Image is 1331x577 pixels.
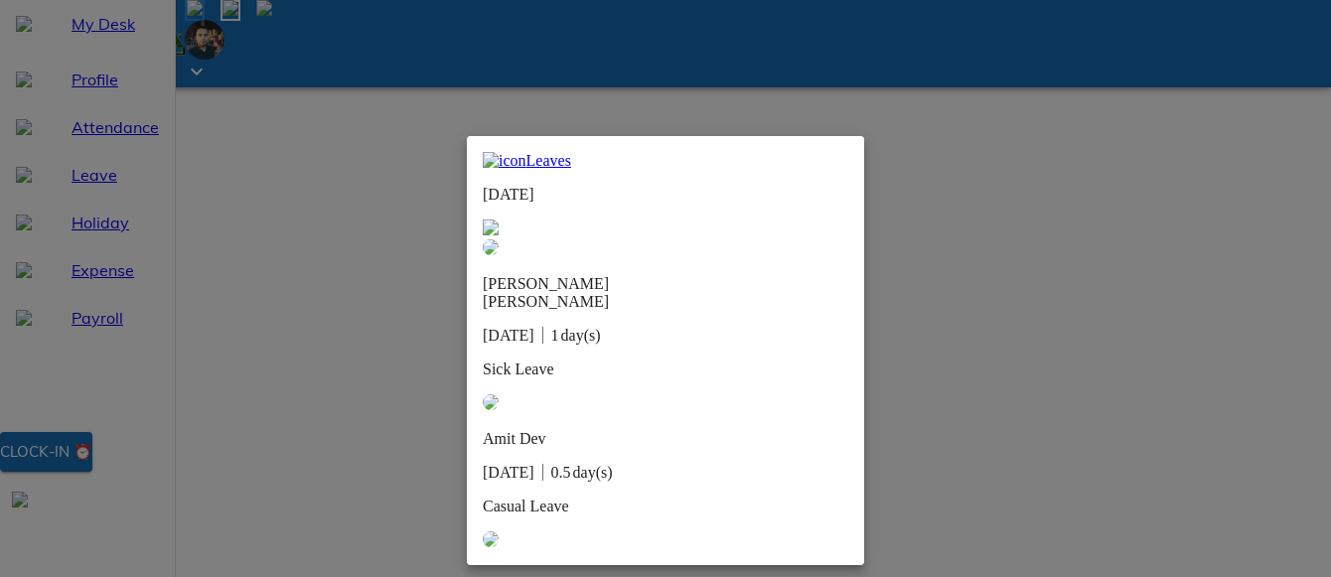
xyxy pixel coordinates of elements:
p: Sick Leave [483,361,848,378]
img: defaultEmp.0e2b4d71.svg [483,394,499,410]
span: [DATE] [483,464,534,481]
p: Casual Leave [483,498,848,515]
p: Mukul Kumar Singh [483,275,702,311]
img: defaultEmp.0e2b4d71.svg [483,239,499,255]
p: Amit Dev [483,430,702,448]
p: [DATE] [483,186,848,204]
span: Leaves [526,152,571,169]
span: 1 [551,327,559,344]
span: day(s) [573,464,613,481]
img: close-x-outline-16px.eb9829bd.svg [483,219,499,235]
img: defaultEmp.0e2b4d71.svg [483,531,499,547]
span: 0.5 [551,464,571,481]
span: [DATE] [483,327,534,344]
span: day(s) [561,327,601,344]
img: icon [483,152,526,170]
a: iconLeaves [483,152,848,170]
